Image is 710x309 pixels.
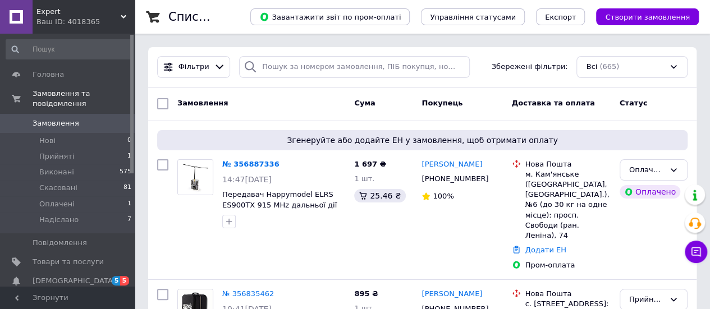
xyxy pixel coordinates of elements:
[620,99,648,107] span: Статус
[605,13,690,21] span: Створити замовлення
[433,192,454,200] span: 100%
[525,159,611,169] div: Нова Пошта
[178,62,209,72] span: Фільтри
[596,8,699,25] button: Створити замовлення
[250,8,410,25] button: Завантажити звіт по пром-оплаті
[354,99,375,107] span: Cума
[123,183,131,193] span: 81
[629,294,665,306] div: Прийнято
[536,8,585,25] button: Експорт
[620,185,680,199] div: Оплачено
[6,39,132,59] input: Пошук
[421,8,525,25] button: Управління статусами
[120,276,129,285] span: 5
[525,289,611,299] div: Нова Пошта
[168,10,282,24] h1: Список замовлень
[162,135,683,146] span: Згенеруйте або додайте ЕН у замовлення, щоб отримати оплату
[178,160,213,195] img: Фото товару
[512,99,595,107] span: Доставка та оплата
[33,118,79,128] span: Замовлення
[354,289,378,298] span: 895 ₴
[585,12,699,21] a: Створити замовлення
[127,215,131,225] span: 7
[525,246,566,254] a: Додати ЕН
[222,289,274,298] a: № 356835462
[422,289,482,299] a: [PERSON_NAME]
[419,172,491,186] div: [PHONE_NUMBER]
[39,183,77,193] span: Скасовані
[545,13,576,21] span: Експорт
[430,13,516,21] span: Управління статусами
[177,99,228,107] span: Замовлення
[39,167,74,177] span: Виконані
[239,56,470,78] input: Пошук за номером замовлення, ПІБ покупця, номером телефону, Email, номером накладної
[354,174,374,183] span: 1 шт.
[586,62,597,72] span: Всі
[39,215,79,225] span: Надіслано
[36,17,135,27] div: Ваш ID: 4018365
[177,159,213,195] a: Фото товару
[222,160,280,168] a: № 356887336
[222,190,337,230] a: Передавач Happymodel ELRS ES900TX 915 MHz дальньої дії Модуль Radiomaster TX12 TX16s
[599,62,619,71] span: (665)
[33,238,87,248] span: Повідомлення
[127,151,131,162] span: 1
[422,159,482,170] a: [PERSON_NAME]
[525,169,611,241] div: м. Кам'янське ([GEOGRAPHIC_DATA], [GEOGRAPHIC_DATA].), №6 (до 30 кг на одне місце): просп. Свобод...
[39,199,75,209] span: Оплачені
[259,12,401,22] span: Завантажити звіт по пром-оплаті
[39,136,56,146] span: Нові
[120,167,131,177] span: 575
[127,199,131,209] span: 1
[629,164,665,176] div: Оплачено
[492,62,568,72] span: Збережені фільтри:
[422,99,462,107] span: Покупець
[33,276,116,286] span: [DEMOGRAPHIC_DATA]
[33,70,64,80] span: Головна
[354,160,386,168] span: 1 697 ₴
[222,175,272,184] span: 14:47[DATE]
[36,7,121,17] span: Expert
[685,241,707,263] button: Чат з покупцем
[354,189,405,202] div: 25.46 ₴
[525,260,611,270] div: Пром-оплата
[33,257,104,267] span: Товари та послуги
[33,89,135,109] span: Замовлення та повідомлення
[127,136,131,146] span: 0
[39,151,74,162] span: Прийняті
[112,276,121,285] span: 5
